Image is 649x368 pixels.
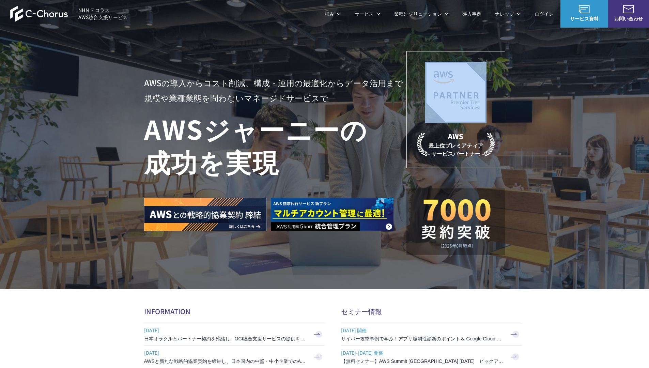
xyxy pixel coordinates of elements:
p: 業種別ソリューション [394,10,449,17]
h3: 日本オラクルとパートナー契約を締結し、OCI総合支援サービスの提供を開始 [144,335,308,342]
p: AWSの導入からコスト削減、 構成・運用の最適化からデータ活用まで 規模や業種業態を問わない マネージドサービスで [144,75,406,105]
h2: INFORMATION [144,306,325,316]
h2: セミナー情報 [341,306,522,316]
p: サービス [355,10,381,17]
span: NHN テコラス AWS総合支援サービス [78,6,128,21]
span: お問い合わせ [608,15,649,22]
a: ログイン [535,10,554,17]
img: お問い合わせ [623,5,634,13]
a: [DATE] 日本オラクルとパートナー契約を締結し、OCI総合支援サービスの提供を開始 [144,323,325,346]
a: [DATE] 開催 サイバー攻撃事例で学ぶ！アプリ脆弱性診断のポイント＆ Google Cloud セキュリティ対策 [341,323,522,346]
span: [DATE] 開催 [341,325,505,335]
img: AWSプレミアティアサービスパートナー [425,62,486,123]
h3: 【無料セミナー】AWS Summit [GEOGRAPHIC_DATA] [DATE] ピックアップセッション [341,358,505,365]
span: [DATE]-[DATE] 開催 [341,348,505,358]
img: 契約件数 [420,199,492,248]
a: [DATE] AWSと新たな戦略的協業契約を締結し、日本国内の中堅・中小企業でのAWS活用を加速 [144,346,325,368]
h3: AWSと新たな戦略的協業契約を締結し、日本国内の中堅・中小企業でのAWS活用を加速 [144,358,308,365]
span: [DATE] [144,325,308,335]
span: サービス資料 [560,15,608,22]
h1: AWS ジャーニーの 成功を実現 [144,112,406,178]
img: AWS総合支援サービス C-Chorus サービス資料 [579,5,590,13]
em: AWS [448,131,463,141]
p: ナレッジ [495,10,521,17]
img: AWS請求代行サービス 統合管理プラン [271,198,393,231]
span: [DATE] [144,348,308,358]
a: 導入事例 [462,10,481,17]
p: 強み [325,10,341,17]
img: AWSとの戦略的協業契約 締結 [144,198,267,231]
p: 最上位プレミアティア サービスパートナー [417,131,495,157]
a: AWS総合支援サービス C-Chorus NHN テコラスAWS総合支援サービス [10,5,128,22]
a: [DATE]-[DATE] 開催 【無料セミナー】AWS Summit [GEOGRAPHIC_DATA] [DATE] ピックアップセッション [341,346,522,368]
h3: サイバー攻撃事例で学ぶ！アプリ脆弱性診断のポイント＆ Google Cloud セキュリティ対策 [341,335,505,342]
